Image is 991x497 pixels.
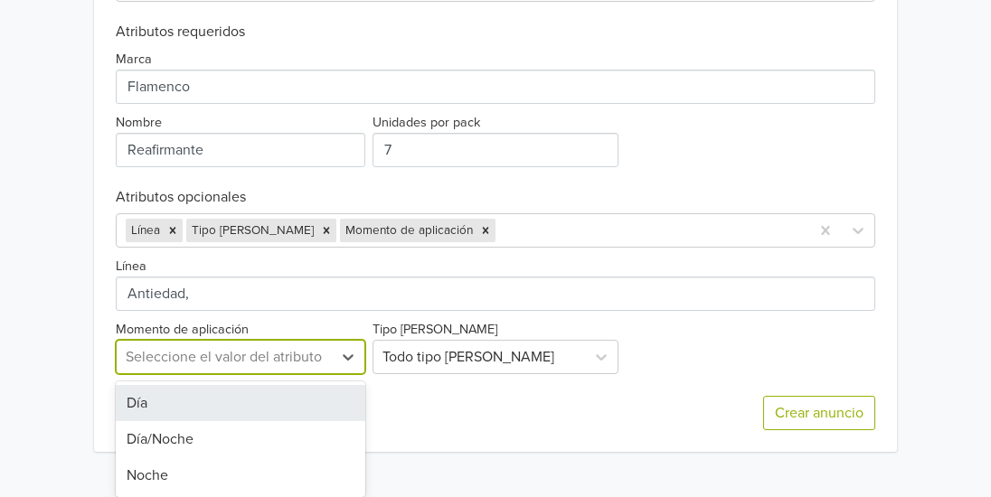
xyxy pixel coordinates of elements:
[116,113,162,133] label: Nombre
[163,219,183,242] div: Remove Línea
[116,23,875,41] h6: Atributos requeridos
[763,396,875,430] button: Crear anuncio
[116,50,152,70] label: Marca
[316,219,336,242] div: Remove Tipo de piel
[116,385,365,421] div: Día
[116,320,249,340] label: Momento de aplicación
[373,320,497,340] label: Tipo [PERSON_NAME]
[116,257,146,277] label: Línea
[186,219,316,242] div: Tipo [PERSON_NAME]
[373,113,480,133] label: Unidades por pack
[116,421,365,457] div: Día/Noche
[116,457,365,493] div: Noche
[116,189,875,206] h6: Atributos opcionales
[126,219,163,242] div: Línea
[476,219,495,242] div: Remove Momento de aplicación
[340,219,476,242] div: Momento de aplicación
